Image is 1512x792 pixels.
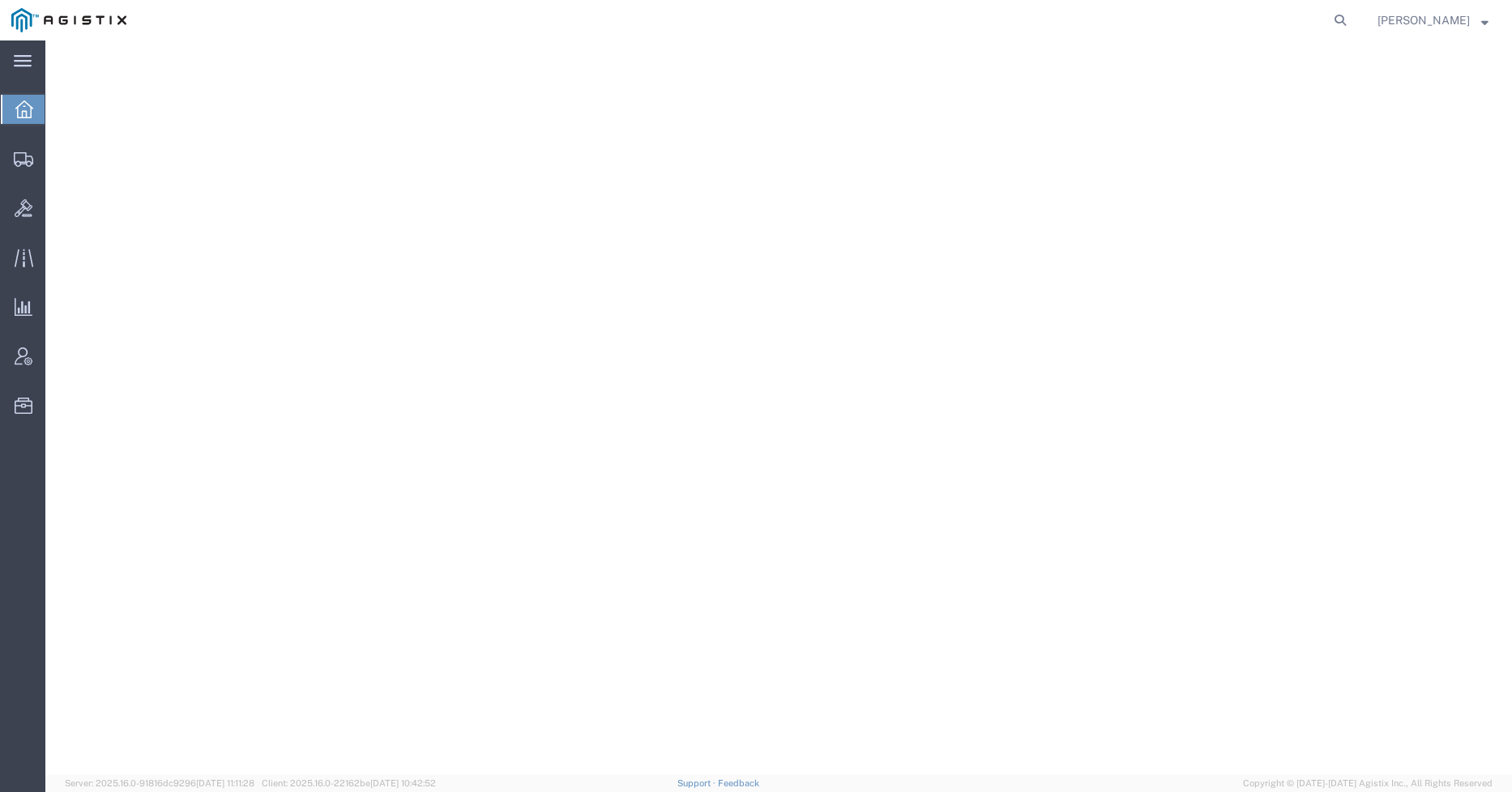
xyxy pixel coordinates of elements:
[370,778,436,788] span: [DATE] 10:42:52
[1377,11,1470,29] span: Andrew Wacyra
[196,778,254,788] span: [DATE] 11:11:28
[45,40,1512,775] iframe: FS Legacy Container
[11,8,126,32] img: logo
[1377,11,1489,30] button: [PERSON_NAME]
[718,778,759,788] a: Feedback
[262,778,436,788] span: Client: 2025.16.0-22162be
[677,778,718,788] a: Support
[1243,777,1493,790] span: Copyright © [DATE]-[DATE] Agistix Inc., All Rights Reserved
[65,778,254,788] span: Server: 2025.16.0-91816dc9296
